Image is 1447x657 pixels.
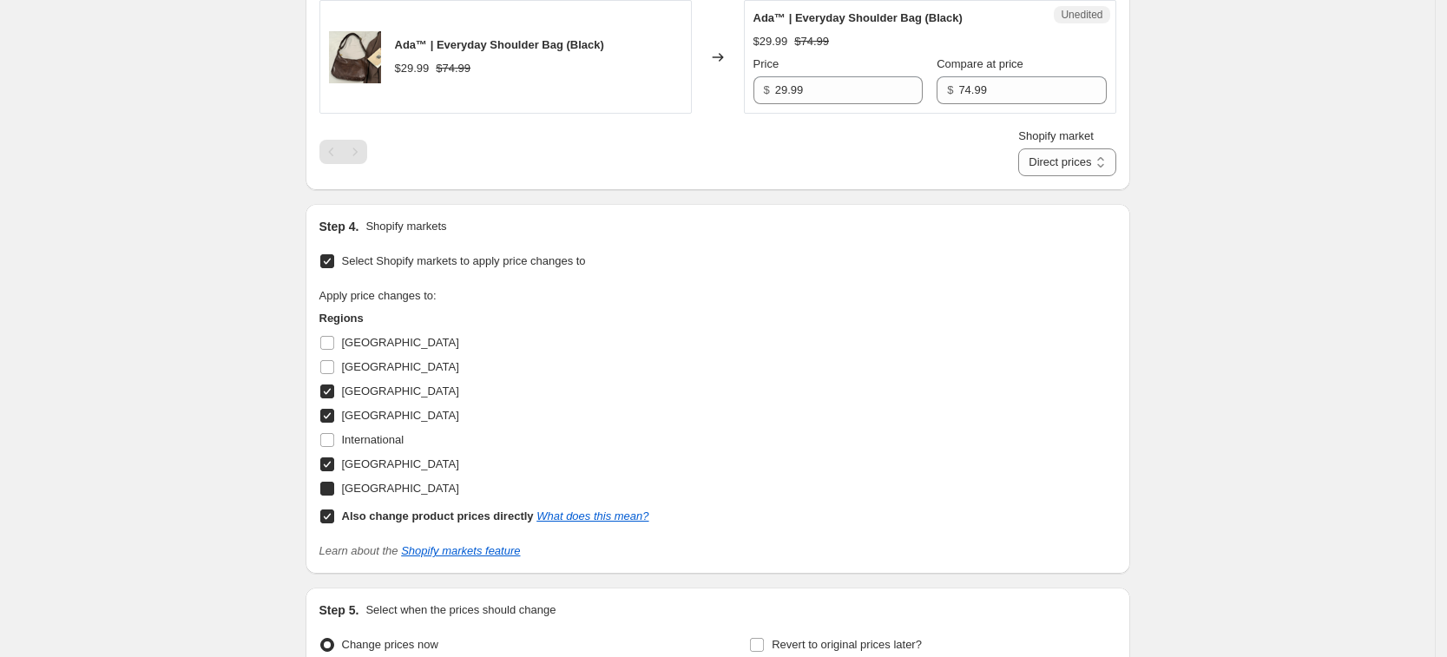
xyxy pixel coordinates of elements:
span: Price [753,57,779,70]
span: $ [764,83,770,96]
span: Change prices now [342,638,438,651]
span: Ada™ | Everyday Shoulder Bag (Black) [753,11,963,24]
span: Ada™ | Everyday Shoulder Bag (Black) [395,38,604,51]
span: [GEOGRAPHIC_DATA] [342,360,459,373]
div: $29.99 [395,60,430,77]
span: Apply price changes to: [319,289,437,302]
h2: Step 4. [319,218,359,235]
strike: $74.99 [794,33,829,50]
p: Shopify markets [365,218,446,235]
h3: Regions [319,310,649,327]
div: $29.99 [753,33,788,50]
span: [GEOGRAPHIC_DATA] [342,457,459,470]
span: [GEOGRAPHIC_DATA] [342,482,459,495]
a: What does this mean? [536,509,648,522]
span: Select Shopify markets to apply price changes to [342,254,586,267]
p: Select when the prices should change [365,601,556,619]
span: International [342,433,405,446]
i: Learn about the [319,544,521,557]
span: $ [947,83,953,96]
span: Compare at price [937,57,1023,70]
a: Shopify markets feature [401,544,520,557]
span: Unedited [1061,8,1102,22]
strike: $74.99 [436,60,470,77]
img: 4_f31385fb-c4ba-47ab-9a9a-d4d74f1e07cc_80x.png [329,31,381,83]
h2: Step 5. [319,601,359,619]
nav: Pagination [319,140,367,164]
span: Revert to original prices later? [772,638,922,651]
b: Also change product prices directly [342,509,534,522]
span: Shopify market [1018,129,1094,142]
span: [GEOGRAPHIC_DATA] [342,409,459,422]
span: [GEOGRAPHIC_DATA] [342,336,459,349]
span: [GEOGRAPHIC_DATA] [342,384,459,397]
